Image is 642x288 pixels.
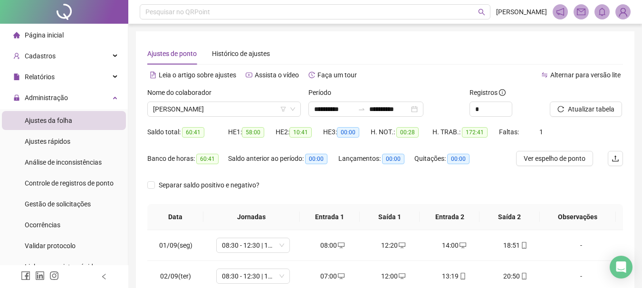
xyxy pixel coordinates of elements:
[358,105,365,113] span: to
[25,138,70,145] span: Ajustes rápidos
[25,263,97,270] span: Link para registro rápido
[520,273,527,279] span: mobile
[13,32,20,38] span: home
[280,106,286,112] span: filter
[524,153,585,164] span: Ver espelho de ponto
[479,204,539,230] th: Saída 2
[462,127,488,138] span: 172:41
[155,180,263,190] span: Separar saldo positivo e negativo?
[550,71,621,79] span: Alternar para versão lite
[246,72,252,78] span: youtube
[212,50,270,57] span: Histórico de ajustes
[371,240,416,251] div: 12:20
[360,204,420,230] th: Saída 1
[323,127,371,138] div: HE 3:
[478,9,485,16] span: search
[310,240,355,251] div: 08:00
[539,128,543,136] span: 1
[25,73,55,81] span: Relatórios
[25,117,72,124] span: Ajustes da folha
[196,154,219,164] span: 60:41
[598,8,606,16] span: bell
[496,7,547,17] span: [PERSON_NAME]
[147,153,228,164] div: Banco de horas:
[25,200,91,208] span: Gestão de solicitações
[153,102,295,116] span: JANILDO PEREIRA GOMES CIEL
[289,127,312,138] span: 10:41
[492,271,538,281] div: 20:50
[371,271,416,281] div: 12:00
[290,106,296,112] span: down
[371,127,432,138] div: H. NOT.:
[557,106,564,112] span: reload
[182,127,204,138] span: 60:41
[470,87,506,98] span: Registros
[556,8,565,16] span: notification
[358,105,365,113] span: swap-right
[159,242,192,249] span: 01/09(seg)
[337,127,359,138] span: 00:00
[317,71,357,79] span: Faça um tour
[25,31,64,39] span: Página inicial
[610,256,632,279] div: Open Intercom Messenger
[420,204,479,230] th: Entrada 2
[222,238,284,252] span: 08:30 - 12:30 | 14:30 - 18:30
[13,94,20,101] span: lock
[21,271,30,280] span: facebook
[499,89,506,96] span: info-circle
[160,272,191,280] span: 02/09(ter)
[300,204,360,230] th: Entrada 1
[616,5,630,19] img: 94179
[550,102,622,117] button: Atualizar tabela
[101,273,107,280] span: left
[568,104,614,114] span: Atualizar tabela
[147,127,228,138] div: Saldo total:
[25,179,114,187] span: Controle de registros de ponto
[547,212,608,222] span: Observações
[577,8,585,16] span: mail
[255,71,299,79] span: Assista o vídeo
[520,242,527,249] span: mobile
[540,204,616,230] th: Observações
[203,204,300,230] th: Jornadas
[147,87,218,98] label: Nome do colaborador
[396,127,419,138] span: 00:28
[612,155,619,162] span: upload
[150,72,156,78] span: file-text
[553,240,609,251] div: -
[459,242,466,249] span: desktop
[49,271,59,280] span: instagram
[447,154,470,164] span: 00:00
[338,153,414,164] div: Lançamentos:
[228,127,276,138] div: HE 1:
[25,242,76,250] span: Validar protocolo
[25,52,56,60] span: Cadastros
[398,273,405,279] span: desktop
[308,72,315,78] span: history
[499,128,520,136] span: Faltas:
[310,271,355,281] div: 07:00
[382,154,404,164] span: 00:00
[337,242,345,249] span: desktop
[337,273,345,279] span: desktop
[431,240,477,251] div: 14:00
[222,269,284,283] span: 08:30 - 12:30 | 14:30 - 18:30
[431,271,477,281] div: 13:19
[516,151,593,166] button: Ver espelho de ponto
[459,273,466,279] span: mobile
[398,242,405,249] span: desktop
[25,221,60,229] span: Ocorrências
[13,53,20,59] span: user-add
[553,271,609,281] div: -
[25,94,68,102] span: Administração
[541,72,548,78] span: swap
[147,50,197,57] span: Ajustes de ponto
[228,153,338,164] div: Saldo anterior ao período:
[414,153,481,164] div: Quitações:
[276,127,323,138] div: HE 2:
[242,127,264,138] span: 58:00
[147,204,203,230] th: Data
[492,240,538,251] div: 18:51
[35,271,45,280] span: linkedin
[13,74,20,80] span: file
